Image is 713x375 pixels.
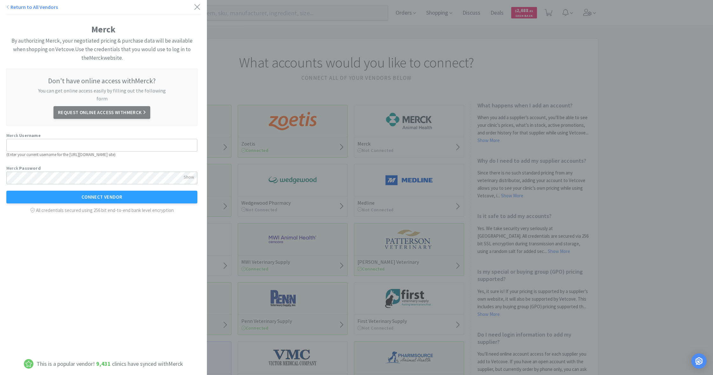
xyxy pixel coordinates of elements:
[6,165,41,172] label: Merck
[53,106,150,119] a: Request Online Access withMerck
[6,203,197,214] div: All credentials secured using 256 bit end-to-end bank level encryption
[691,353,707,369] div: Open Intercom Messenger
[6,37,197,63] h2: By authorizing Merck, your negotiated pricing & purchase data will be available when shopping on ...
[96,360,111,367] strong: 9,431
[19,165,41,171] strong: Password
[6,152,197,158] p: ( Enter your current username for the [URL][DOMAIN_NAME] site )
[37,359,183,369] span: This is a popular vendor! clinics have synced with Merck
[6,4,58,10] a: Return to All Vendors
[184,172,194,182] div: Show
[19,133,41,138] strong: Username
[6,22,201,37] h1: Merck
[6,132,41,139] label: Merck
[13,75,191,86] h1: Don't have online access with Merck ?
[33,87,170,103] p: You can get online access easily by filling out the following form
[75,46,191,61] span: Use the credentials that you would use to log in to the Merck website.
[6,191,197,203] button: Connect Vendor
